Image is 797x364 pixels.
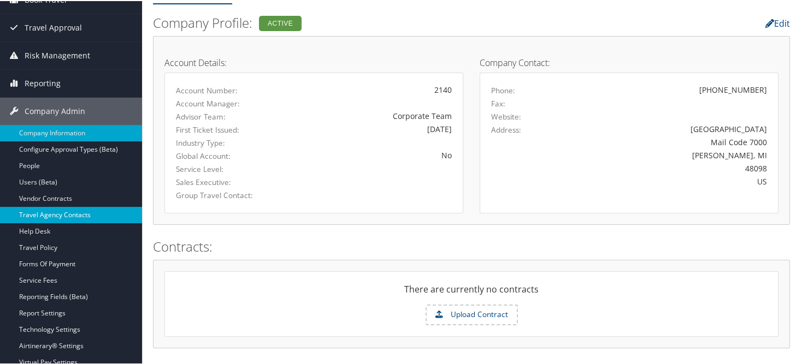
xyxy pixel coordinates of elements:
label: Upload Contract [427,305,517,323]
label: Service Level: [176,163,257,174]
h4: Company Contact: [480,57,778,66]
div: There are currently no contracts [165,282,778,303]
div: 2140 [273,83,452,94]
div: 48098 [564,162,767,173]
label: Sales Executive: [176,176,257,187]
div: Active [259,15,302,30]
label: Address: [491,123,521,134]
label: Phone: [491,84,515,95]
label: Global Account: [176,150,257,160]
label: Group Travel Contact: [176,189,257,200]
label: Industry Type: [176,136,257,147]
span: Travel Approval [25,13,82,40]
div: [PHONE_NUMBER] [699,83,767,94]
span: Company Admin [25,97,85,124]
div: Corporate Team [273,109,452,121]
div: [GEOGRAPHIC_DATA] [564,122,767,134]
div: No [273,148,452,160]
label: Advisor Team: [176,110,257,121]
h2: Contracts: [153,236,790,255]
label: Fax: [491,97,505,108]
h2: Company Profile: [153,13,572,31]
label: Account Number: [176,84,257,95]
h4: Account Details: [164,57,463,66]
div: Mail Code 7000 [564,135,767,147]
label: Account Manager: [176,97,257,108]
div: [DATE] [273,122,452,134]
div: US [564,175,767,186]
label: First Ticket Issued: [176,123,257,134]
div: [PERSON_NAME], MI [564,148,767,160]
span: Reporting [25,69,61,96]
span: Risk Management [25,41,90,68]
label: Website: [491,110,521,121]
a: Edit [765,16,790,28]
